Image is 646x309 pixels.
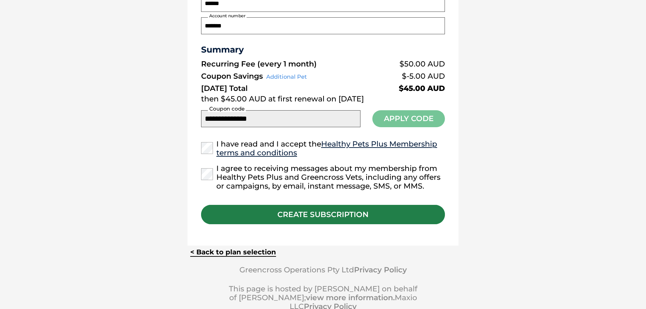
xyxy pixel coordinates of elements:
[201,205,445,224] div: CREATE SUBSCRIPTION
[201,82,374,93] td: [DATE] Total
[201,140,445,157] label: I have read and I accept the
[306,293,395,302] a: view more information.
[263,72,310,82] span: Additional Pet
[208,13,247,19] label: Account number
[374,58,445,70] td: $50.00 AUD
[201,164,445,190] label: I agree to receiving messages about my membership from Healthy Pets Plus and Greencross Vets, inc...
[216,139,437,157] a: Healthy Pets Plus Membership terms and conditions
[201,58,374,70] td: Recurring Fee (every 1 month)
[354,265,407,274] a: Privacy Policy
[374,70,445,82] td: $-5.00 AUD
[201,93,445,105] td: then $45.00 AUD at first renewal on [DATE]
[208,106,246,112] label: Coupon code
[225,266,421,281] div: Greencross Operations Pty Ltd
[374,82,445,93] td: $45.00 AUD
[201,142,213,154] input: I have read and I accept theHealthy Pets Plus Membership terms and conditions
[372,110,445,127] button: Apply Code
[201,168,213,180] input: I agree to receiving messages about my membership from Healthy Pets Plus and Greencross Vets, inc...
[201,70,374,82] td: Coupon Savings
[190,248,276,256] a: < Back to plan selection
[201,44,445,55] h3: Summary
